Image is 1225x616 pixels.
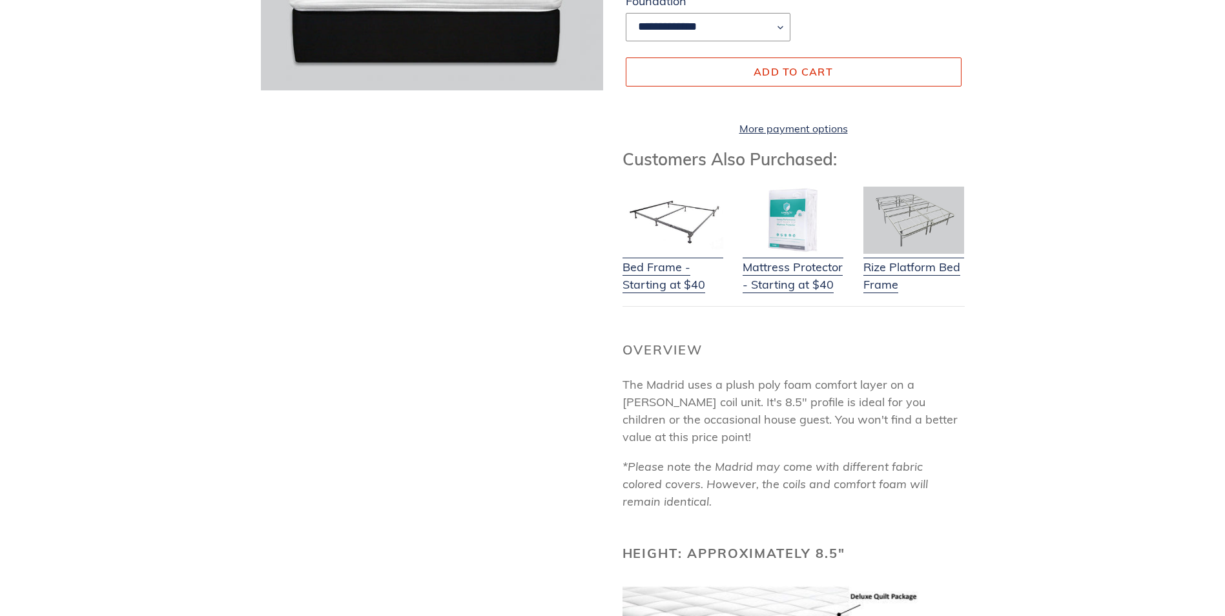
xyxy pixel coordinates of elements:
[754,65,833,78] span: Add to cart
[863,242,964,293] a: Rize Platform Bed Frame
[623,242,723,293] a: Bed Frame - Starting at $40
[623,545,846,561] b: Height: Approximately 8.5"
[623,342,965,358] h2: Overview
[623,187,723,254] img: Bed Frame
[623,377,958,444] span: The Madrid uses a plush poly foam comfort layer on a [PERSON_NAME] coil unit. It's 8.5" profile i...
[626,121,962,136] a: More payment options
[743,187,843,254] img: Mattress Protector
[623,459,928,509] em: *Please note the Madrid may come with different fabric colored covers. However, the coils and com...
[863,187,964,254] img: Adjustable Base
[623,149,965,169] h3: Customers Also Purchased:
[626,57,962,86] button: Add to cart
[743,242,843,293] a: Mattress Protector - Starting at $40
